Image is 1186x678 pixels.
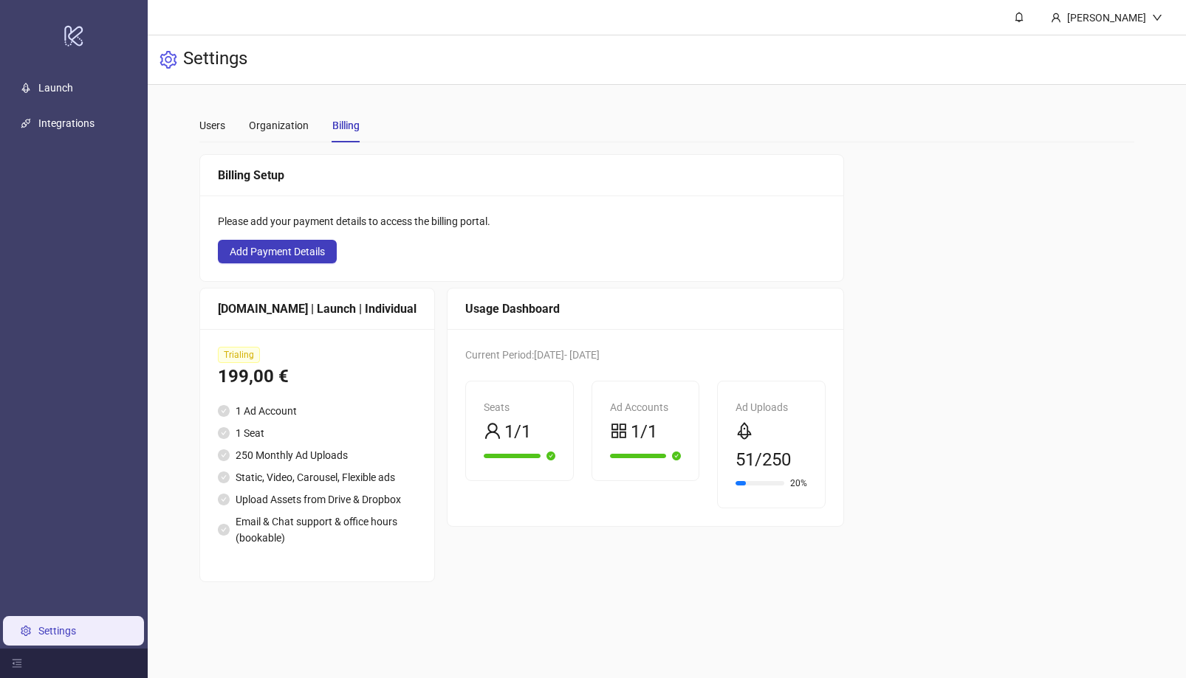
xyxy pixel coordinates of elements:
[1051,13,1061,23] span: user
[546,452,555,460] span: check-circle
[218,405,230,417] span: check-circle
[736,446,791,474] span: 51/250
[218,300,417,318] div: [DOMAIN_NAME] | Launch | Individual
[218,471,230,483] span: check-circle
[631,418,657,446] span: 1/1
[12,658,22,668] span: menu-fold
[218,524,230,536] span: check-circle
[218,447,417,463] li: 250 Monthly Ad Uploads
[736,399,807,415] div: Ad Uploads
[218,213,826,229] div: Please add your payment details to access the billing portal.
[38,625,76,637] a: Settings
[465,349,600,361] span: Current Period: [DATE] - [DATE]
[218,166,826,184] div: Billing Setup
[332,117,360,134] div: Billing
[218,403,417,419] li: 1 Ad Account
[218,427,230,439] span: check-circle
[218,494,230,505] span: check-circle
[672,452,681,460] span: check-circle
[230,246,325,257] span: Add Payment Details
[218,469,417,485] li: Static, Video, Carousel, Flexible ads
[199,117,225,134] div: Users
[610,399,682,415] div: Ad Accounts
[218,347,260,363] span: Trialing
[218,425,417,441] li: 1 Seat
[1061,10,1152,26] div: [PERSON_NAME]
[484,399,555,415] div: Seats
[183,47,247,72] h3: Settings
[504,418,531,446] span: 1/1
[218,449,230,461] span: check-circle
[160,51,177,69] span: setting
[249,117,309,134] div: Organization
[1152,13,1162,23] span: down
[465,300,826,318] div: Usage Dashboard
[218,240,337,263] button: Add Payment Details
[38,83,73,94] a: Launch
[736,422,753,440] span: rocket
[790,479,807,488] span: 20%
[218,491,417,508] li: Upload Assets from Drive & Dropbox
[1014,12,1024,22] span: bell
[218,363,417,391] div: 199,00 €
[218,513,417,546] li: Email & Chat support & office hours (bookable)
[610,422,628,440] span: appstore
[484,422,501,440] span: user
[38,118,95,130] a: Integrations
